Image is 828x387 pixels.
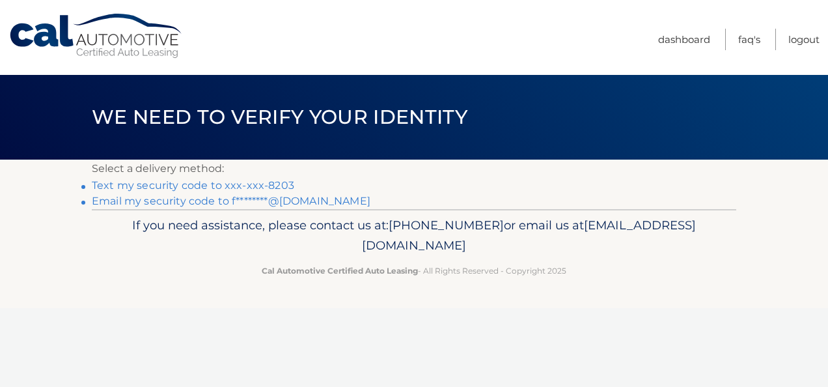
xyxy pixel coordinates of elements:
[658,29,710,50] a: Dashboard
[92,160,736,178] p: Select a delivery method:
[92,195,370,207] a: Email my security code to f********@[DOMAIN_NAME]
[92,179,294,192] a: Text my security code to xxx-xxx-8203
[262,266,418,276] strong: Cal Automotive Certified Auto Leasing
[738,29,760,50] a: FAQ's
[389,218,504,233] span: [PHONE_NUMBER]
[92,105,467,129] span: We need to verify your identity
[788,29,820,50] a: Logout
[8,13,184,59] a: Cal Automotive
[100,264,728,278] p: - All Rights Reserved - Copyright 2025
[100,215,728,257] p: If you need assistance, please contact us at: or email us at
